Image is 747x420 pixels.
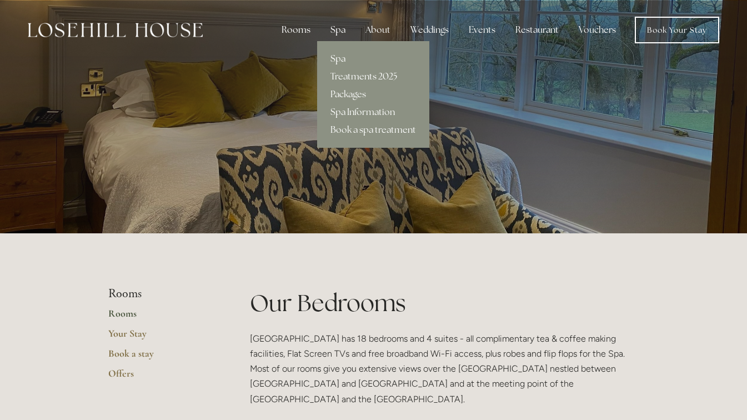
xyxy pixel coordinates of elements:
[507,19,568,41] div: Restaurant
[317,103,429,121] a: Spa Information
[250,331,639,407] p: [GEOGRAPHIC_DATA] has 18 bedrooms and 4 suites - all complimentary tea & coffee making facilities...
[570,19,625,41] a: Vouchers
[108,347,214,367] a: Book a stay
[273,19,319,41] div: Rooms
[108,287,214,301] li: Rooms
[108,307,214,327] a: Rooms
[108,367,214,387] a: Offers
[317,86,429,103] a: Packages
[317,68,429,86] a: Treatments 2025
[635,17,719,43] a: Book Your Stay
[460,19,504,41] div: Events
[402,19,458,41] div: Weddings
[28,23,203,37] img: Losehill House
[317,121,429,139] a: Book a spa treatment
[317,50,429,68] a: Spa
[250,287,639,319] h1: Our Bedrooms
[357,19,399,41] div: About
[108,327,214,347] a: Your Stay
[322,19,354,41] div: Spa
